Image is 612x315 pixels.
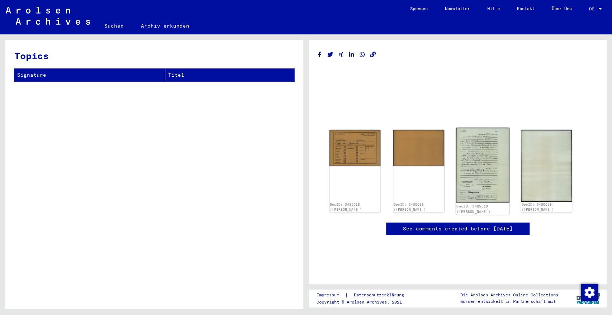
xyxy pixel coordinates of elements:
a: DocID: 3485619 ([PERSON_NAME]) [456,204,490,214]
img: 001.jpg [456,128,509,202]
div: | [317,291,413,299]
a: DocID: 3485618 ([PERSON_NAME]) [330,202,362,211]
img: Arolsen_neg.svg [6,7,90,25]
img: yv_logo.png [575,289,602,307]
span: DE [589,6,597,11]
img: 001.jpg [329,130,380,166]
button: Share on Twitter [327,50,334,59]
img: 002.jpg [521,130,572,202]
a: Datenschutzerklärung [348,291,413,299]
button: Share on WhatsApp [359,50,366,59]
button: Copy link [369,50,377,59]
a: Suchen [96,17,132,34]
p: wurden entwickelt in Partnerschaft mit [460,298,558,305]
h3: Topics [14,49,294,63]
a: Impressum [317,291,345,299]
a: See comments created before [DATE] [403,225,513,233]
button: Share on LinkedIn [348,50,355,59]
button: Share on Facebook [316,50,323,59]
button: Share on Xing [337,50,345,59]
p: Die Arolsen Archives Online-Collections [460,292,558,298]
a: DocID: 3485618 ([PERSON_NAME]) [394,202,426,211]
a: Archiv erkunden [132,17,198,34]
th: Signature [14,69,165,81]
p: Copyright © Arolsen Archives, 2021 [317,299,413,305]
img: Zustimmung ändern [581,284,598,301]
img: 002.jpg [393,130,444,166]
a: DocID: 3485619 ([PERSON_NAME]) [521,202,554,211]
th: Titel [165,69,294,81]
